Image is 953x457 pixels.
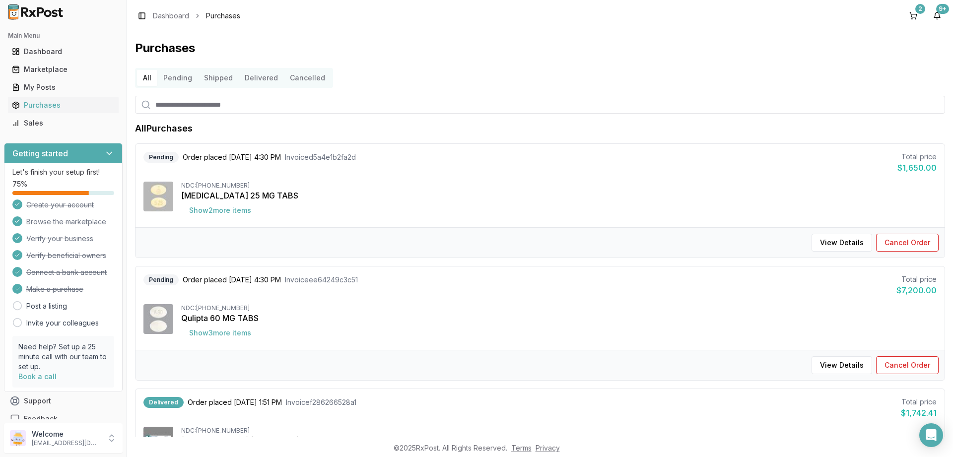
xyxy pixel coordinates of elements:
[285,275,358,285] span: Invoice ee64249c3c51
[12,100,115,110] div: Purchases
[183,152,281,162] span: Order placed [DATE] 4:30 PM
[915,4,925,14] div: 2
[26,284,83,294] span: Make a purchase
[181,427,937,435] div: NDC: [PHONE_NUMBER]
[157,70,198,86] button: Pending
[18,372,57,381] a: Book a call
[239,70,284,86] button: Delivered
[284,70,331,86] button: Cancelled
[32,429,101,439] p: Welcome
[181,190,937,201] div: [MEDICAL_DATA] 25 MG TABS
[4,410,123,428] button: Feedback
[901,407,937,419] div: $1,742.41
[143,274,179,285] div: Pending
[143,427,173,457] img: Ozempic (1 MG/DOSE) 4 MG/3ML SOPN
[8,114,119,132] a: Sales
[183,275,281,285] span: Order placed [DATE] 4:30 PM
[181,182,937,190] div: NDC: [PHONE_NUMBER]
[135,122,193,135] h1: All Purchases
[26,301,67,311] a: Post a listing
[4,115,123,131] button: Sales
[876,356,939,374] button: Cancel Order
[26,318,99,328] a: Invite your colleagues
[32,439,101,447] p: [EMAIL_ADDRESS][DOMAIN_NAME]
[24,414,58,424] span: Feedback
[285,152,356,162] span: Invoice d5a4e1b2fa2d
[143,397,184,408] div: Delivered
[26,200,94,210] span: Create your account
[8,78,119,96] a: My Posts
[181,312,937,324] div: Qulipta 60 MG TABS
[181,435,937,447] div: [MEDICAL_DATA] (1 MG/DOSE) 4 MG/3ML SOPN
[181,304,937,312] div: NDC: [PHONE_NUMBER]
[936,4,949,14] div: 9+
[4,79,123,95] button: My Posts
[812,234,872,252] button: View Details
[4,62,123,77] button: Marketplace
[26,251,106,261] span: Verify beneficial owners
[153,11,189,21] a: Dashboard
[206,11,240,21] span: Purchases
[12,147,68,159] h3: Getting started
[12,47,115,57] div: Dashboard
[905,8,921,24] button: 2
[876,234,939,252] button: Cancel Order
[4,4,68,20] img: RxPost Logo
[137,70,157,86] button: All
[26,217,106,227] span: Browse the marketplace
[143,152,179,163] div: Pending
[897,162,937,174] div: $1,650.00
[8,61,119,78] a: Marketplace
[26,234,93,244] span: Verify your business
[143,304,173,334] img: Qulipta 60 MG TABS
[12,167,114,177] p: Let's finish your setup first!
[26,267,107,277] span: Connect a bank account
[511,444,532,452] a: Terms
[12,179,27,189] span: 75 %
[8,32,119,40] h2: Main Menu
[901,397,937,407] div: Total price
[4,97,123,113] button: Purchases
[12,82,115,92] div: My Posts
[897,152,937,162] div: Total price
[4,44,123,60] button: Dashboard
[12,65,115,74] div: Marketplace
[135,40,945,56] h1: Purchases
[896,284,937,296] div: $7,200.00
[181,324,259,342] button: Show3more items
[929,8,945,24] button: 9+
[198,70,239,86] button: Shipped
[896,274,937,284] div: Total price
[8,43,119,61] a: Dashboard
[286,397,356,407] span: Invoice f286266528a1
[10,430,26,446] img: User avatar
[18,342,108,372] p: Need help? Set up a 25 minute call with our team to set up.
[536,444,560,452] a: Privacy
[8,96,119,114] a: Purchases
[4,392,123,410] button: Support
[812,356,872,374] button: View Details
[181,201,259,219] button: Show2more items
[919,423,943,447] div: Open Intercom Messenger
[153,11,240,21] nav: breadcrumb
[143,182,173,211] img: Jardiance 25 MG TABS
[12,118,115,128] div: Sales
[188,397,282,407] span: Order placed [DATE] 1:51 PM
